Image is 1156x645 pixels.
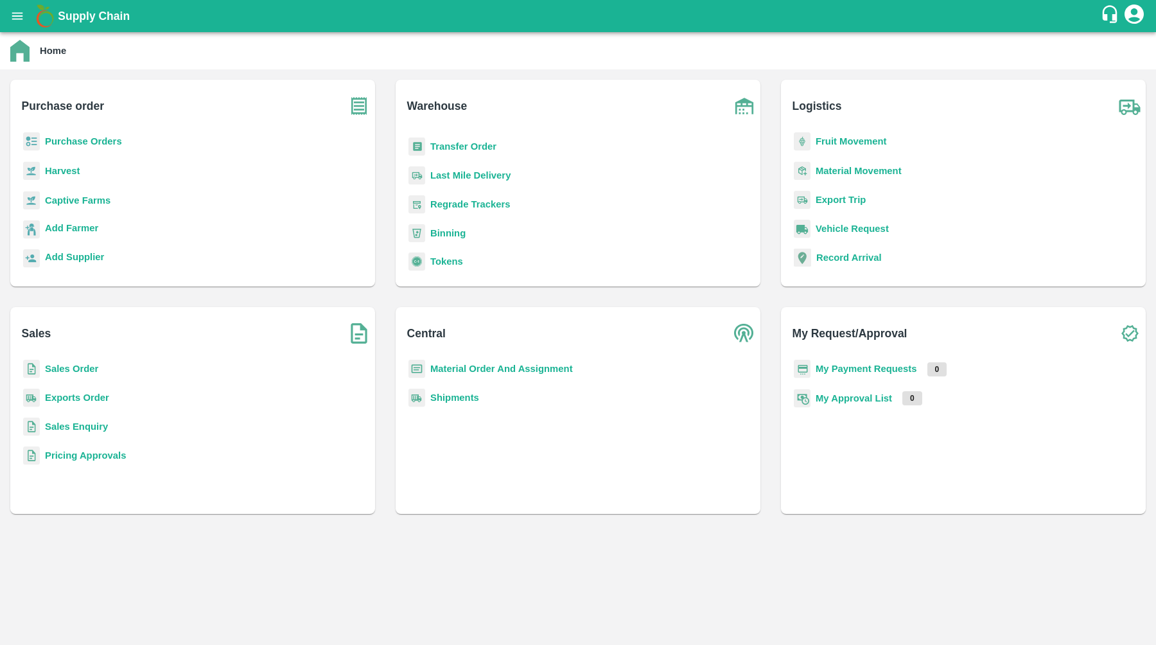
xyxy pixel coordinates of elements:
a: Captive Farms [45,195,110,206]
img: harvest [23,161,40,181]
a: Transfer Order [430,141,496,152]
img: sales [23,360,40,378]
b: Warehouse [407,97,468,115]
img: bin [408,224,425,242]
a: Fruit Movement [816,136,887,146]
img: shipments [23,389,40,407]
a: Vehicle Request [816,224,889,234]
img: vehicle [794,220,810,238]
a: Material Order And Assignment [430,364,573,374]
img: centralMaterial [408,360,425,378]
b: Supply Chain [58,10,130,22]
a: Tokens [430,256,463,267]
b: Central [407,324,446,342]
img: tokens [408,252,425,271]
img: harvest [23,191,40,210]
div: account of current user [1123,3,1146,30]
p: 0 [927,362,947,376]
b: Add Farmer [45,223,98,233]
img: payment [794,360,810,378]
a: Record Arrival [816,252,882,263]
p: 0 [902,391,922,405]
img: sales [23,446,40,465]
a: Binning [430,228,466,238]
b: Add Supplier [45,252,104,262]
img: check [1114,317,1146,349]
a: Material Movement [816,166,902,176]
img: farmer [23,220,40,239]
a: Add Supplier [45,250,104,267]
b: Sales [22,324,51,342]
a: Sales Enquiry [45,421,108,432]
a: Export Trip [816,195,866,205]
a: Purchase Orders [45,136,122,146]
img: soSales [343,317,375,349]
a: Sales Order [45,364,98,374]
b: Home [40,46,66,56]
img: delivery [408,166,425,185]
a: Regrade Trackers [430,199,511,209]
img: reciept [23,132,40,151]
img: whTracker [408,195,425,214]
img: home [10,40,30,62]
a: My Payment Requests [816,364,917,374]
a: Add Farmer [45,221,98,238]
a: Pricing Approvals [45,450,126,461]
img: truck [1114,90,1146,122]
a: My Approval List [816,393,892,403]
img: supplier [23,249,40,268]
a: Supply Chain [58,7,1100,25]
img: material [794,161,810,181]
img: whTransfer [408,137,425,156]
img: recordArrival [794,249,811,267]
img: logo [32,3,58,29]
img: shipments [408,389,425,407]
img: sales [23,418,40,436]
b: Logistics [793,97,842,115]
a: Exports Order [45,393,109,403]
img: central [728,317,760,349]
a: Last Mile Delivery [430,170,511,181]
img: approval [794,389,810,408]
img: fruit [794,132,810,151]
b: My Request/Approval [793,324,907,342]
img: delivery [794,191,810,209]
img: warehouse [728,90,760,122]
a: Shipments [430,393,479,403]
a: Harvest [45,166,80,176]
b: Purchase order [22,97,104,115]
div: customer-support [1100,4,1123,28]
img: purchase [343,90,375,122]
button: open drawer [3,1,32,31]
